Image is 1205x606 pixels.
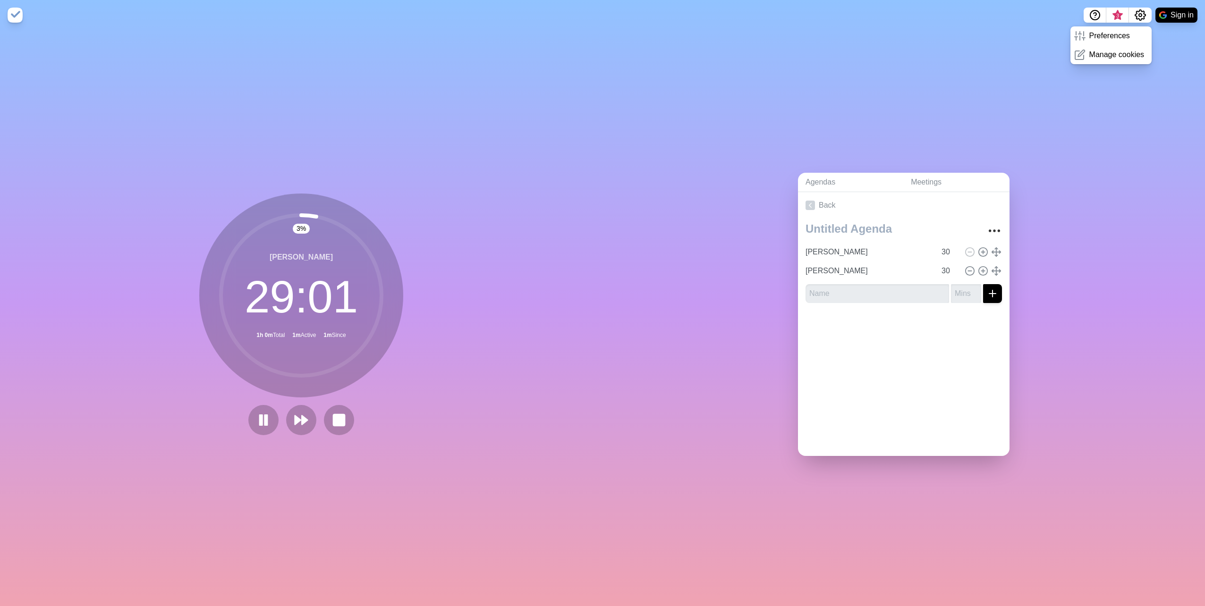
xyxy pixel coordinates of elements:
[1084,8,1106,23] button: Help
[985,221,1004,240] button: More
[903,173,1010,192] a: Meetings
[1159,11,1167,19] img: google logo
[1114,12,1121,19] span: 3
[8,8,23,23] img: timeblocks logo
[806,284,949,303] input: Name
[1089,49,1145,60] p: Manage cookies
[802,243,936,261] input: Name
[1129,8,1152,23] button: Settings
[802,261,936,280] input: Name
[951,284,981,303] input: Mins
[798,173,903,192] a: Agendas
[1106,8,1129,23] button: What’s new
[1155,8,1197,23] button: Sign in
[938,243,960,261] input: Mins
[798,192,1010,219] a: Back
[938,261,960,280] input: Mins
[1089,30,1130,42] p: Preferences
